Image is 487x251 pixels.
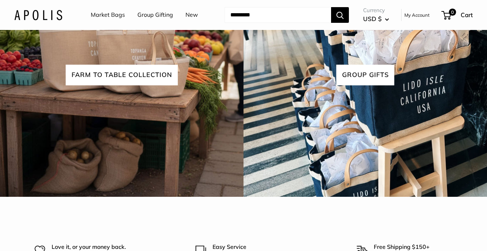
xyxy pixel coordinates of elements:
[331,7,349,23] button: Search
[363,13,389,25] button: USD $
[363,5,389,15] span: Currency
[185,10,198,20] a: New
[14,10,62,20] img: Apolis
[137,10,173,20] a: Group Gifting
[66,65,178,85] span: Farm To Table collection
[336,65,394,85] span: Group GIFTS
[404,11,430,19] a: My Account
[442,9,473,21] a: 0 Cart
[91,10,125,20] a: Market Bags
[449,9,456,16] span: 0
[461,11,473,19] span: Cart
[363,15,382,22] span: USD $
[225,7,331,23] input: Search...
